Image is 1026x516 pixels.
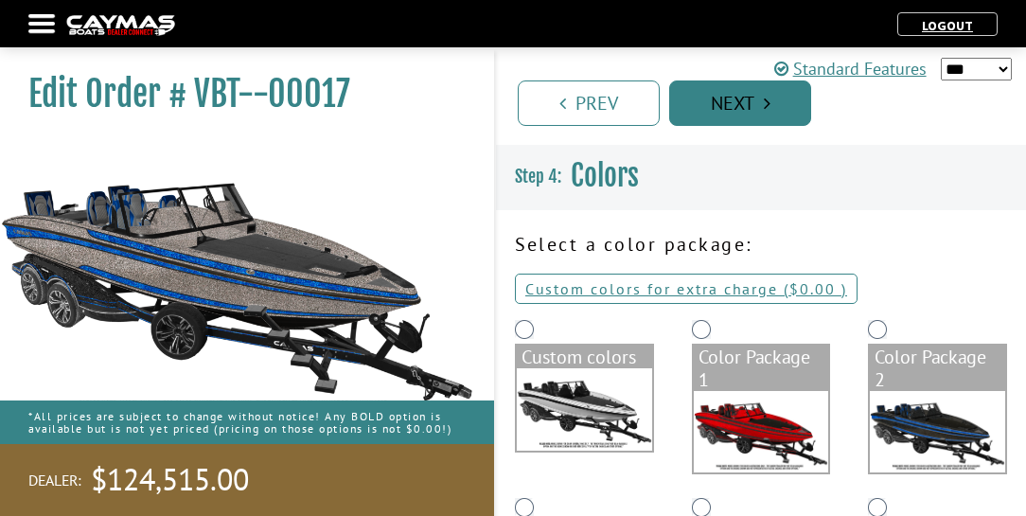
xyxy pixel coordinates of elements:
a: Standard Features [774,56,927,81]
a: Next [669,80,811,126]
span: $124,515.00 [91,460,249,500]
img: caymas-dealer-connect-2ed40d3bc7270c1d8d7ffb4b79bf05adc795679939227970def78ec6f6c03838.gif [66,15,175,35]
p: Select a color package: [515,230,1007,258]
img: color_package_363.png [870,391,1005,472]
span: $0.00 [789,279,836,298]
h3: Colors [496,141,1026,211]
a: Logout [912,17,982,34]
div: Color Package 1 [694,346,829,391]
a: Prev [518,80,660,126]
p: *All prices are subject to change without notice! Any BOLD option is available but is not yet pri... [28,400,466,444]
div: Color Package 2 [870,346,1005,391]
span: Dealer: [28,471,81,490]
div: Custom colors [517,346,652,368]
ul: Pagination [513,78,1026,126]
h1: Edit Order # VBT--00017 [28,73,447,116]
img: DV22-Base-Layer.png [517,368,652,451]
a: Custom colors for extra charge ($0.00 ) [515,274,858,304]
img: color_package_362.png [694,391,829,472]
